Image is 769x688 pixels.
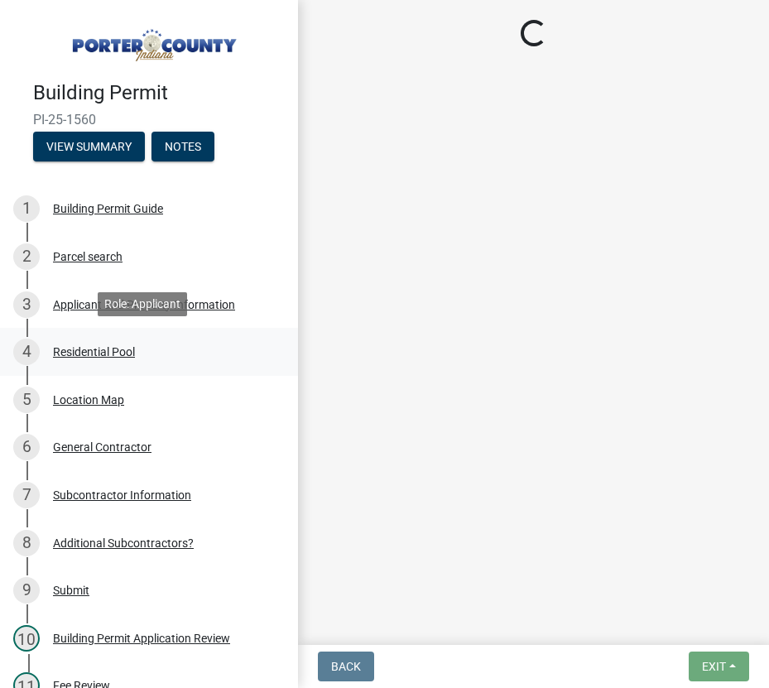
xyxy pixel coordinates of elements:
[13,577,40,604] div: 9
[331,660,361,673] span: Back
[33,112,265,127] span: PI-25-1560
[98,292,187,316] div: Role: Applicant
[13,291,40,318] div: 3
[13,482,40,508] div: 7
[13,530,40,556] div: 8
[53,537,194,549] div: Additional Subcontractors?
[318,652,374,681] button: Back
[53,251,123,262] div: Parcel search
[13,339,40,365] div: 4
[33,141,145,154] wm-modal-confirm: Summary
[689,652,749,681] button: Exit
[13,625,40,652] div: 10
[33,17,272,64] img: Porter County, Indiana
[13,387,40,413] div: 5
[53,489,191,501] div: Subcontractor Information
[33,132,145,161] button: View Summary
[53,346,135,358] div: Residential Pool
[13,195,40,222] div: 1
[53,585,89,596] div: Submit
[13,434,40,460] div: 6
[151,132,214,161] button: Notes
[53,203,163,214] div: Building Permit Guide
[53,441,151,453] div: General Contractor
[151,141,214,154] wm-modal-confirm: Notes
[53,299,235,310] div: Applicant and Property Information
[13,243,40,270] div: 2
[33,81,285,105] h4: Building Permit
[702,660,726,673] span: Exit
[53,394,124,406] div: Location Map
[53,633,230,644] div: Building Permit Application Review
